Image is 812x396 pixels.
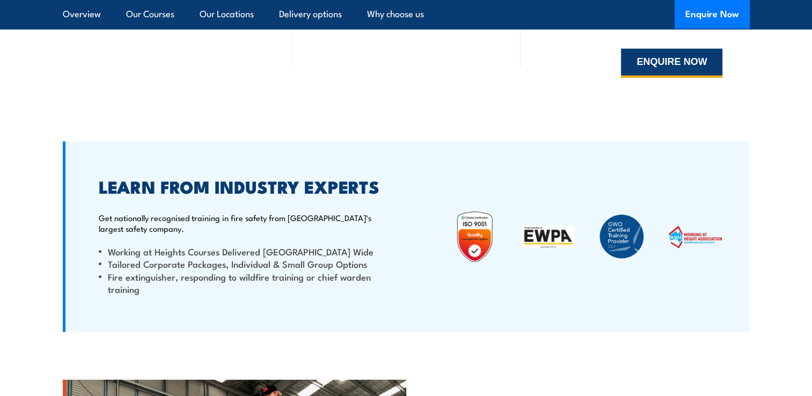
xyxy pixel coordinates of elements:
[99,212,380,234] p: Get nationally recognised training in fire safety from [GEOGRAPHIC_DATA]’s largest safety company.
[595,210,648,263] img: Fire & Safety Australia are a GWO Certified Training Provider 2024
[669,226,722,248] img: WAHA Working at height association – view FSAs working at height courses
[99,245,380,258] li: Working at Heights Courses Delivered [GEOGRAPHIC_DATA] Wide
[448,210,501,263] img: Untitled design (19)
[99,179,380,194] h2: LEARN FROM INDUSTRY EXPERTS
[99,258,380,270] li: Tailored Corporate Packages, Individual & Small Group Options
[621,49,722,78] button: ENQUIRE NOW
[522,225,575,248] img: EWPA: Elevating Work Platform Association of Australia
[99,270,380,296] li: Fire extinguisher, responding to wildfire training or chief warden training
